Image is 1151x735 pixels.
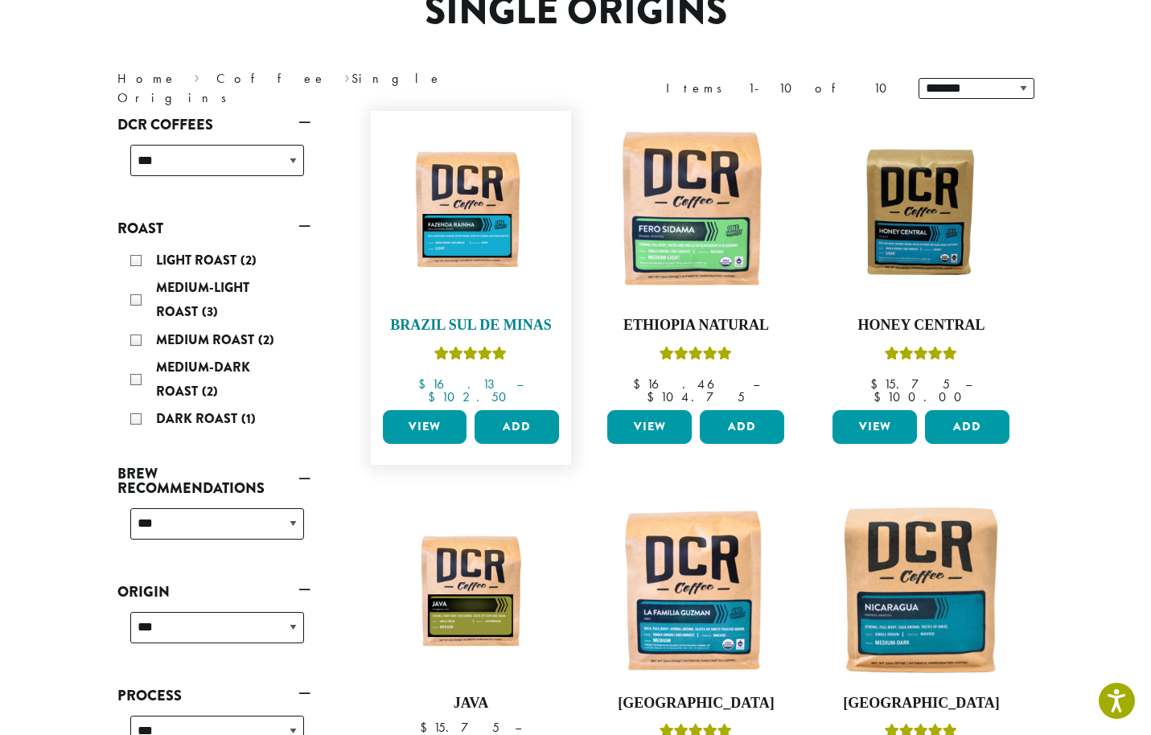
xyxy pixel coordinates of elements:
span: Medium-Light Roast [156,278,249,321]
span: Light Roast [156,251,240,269]
h4: [GEOGRAPHIC_DATA] [828,695,1013,712]
a: Ethiopia NaturalRated 5.00 out of 5 [603,119,788,404]
span: – [965,376,972,392]
bdi: 102.50 [428,388,514,405]
span: (2) [240,251,257,269]
span: (1) [241,409,256,428]
span: $ [874,388,887,405]
h4: [GEOGRAPHIC_DATA] [603,695,788,712]
a: Roast [117,215,310,242]
button: Add [700,410,784,444]
a: Process [117,682,310,709]
a: View [832,410,917,444]
button: Add [925,410,1009,444]
div: Roast [117,242,310,441]
a: Home [117,70,177,87]
a: Coffee [216,70,327,87]
bdi: 15.75 [870,376,950,392]
a: View [383,410,467,444]
span: – [516,376,523,392]
a: View [607,410,692,444]
img: DCR-Fero-Sidama-Coffee-Bag-2019-300x300.png [603,119,788,304]
span: (2) [202,382,218,400]
span: $ [647,388,660,405]
a: Honey CentralRated 5.00 out of 5 [828,119,1013,404]
a: Origin [117,578,310,606]
span: Dark Roast [156,409,241,428]
div: Items 1-10 of 10 [666,79,894,98]
h4: Ethiopia Natural [603,317,788,335]
span: (2) [258,331,274,349]
span: $ [428,388,442,405]
span: $ [633,376,647,392]
div: Origin [117,606,310,663]
img: DCR-La-Familia-Guzman-Coffee-Bag-300x300.png [603,497,788,682]
span: (3) [202,302,218,321]
div: Rated 5.00 out of 5 [660,344,732,368]
h4: Honey Central [828,317,1013,335]
img: Honey-Central-stock-image-fix-1200-x-900.png [828,142,1013,281]
div: Brew Recommendations [117,502,310,559]
span: › [344,64,350,88]
span: Medium-Dark Roast [156,358,250,400]
bdi: 16.13 [418,376,501,392]
a: Brazil Sul De MinasRated 5.00 out of 5 [379,119,564,404]
span: – [753,376,759,392]
h4: Brazil Sul De Minas [379,317,564,335]
div: Rated 5.00 out of 5 [885,344,957,368]
h4: Java [379,695,564,712]
img: Nicaragua-12oz-300x300.jpg [828,497,1013,682]
button: Add [475,410,559,444]
bdi: 16.46 [633,376,738,392]
span: Medium Roast [156,331,258,349]
nav: Breadcrumb [117,69,552,108]
div: DCR Coffees [117,138,310,195]
span: $ [870,376,884,392]
a: Brew Recommendations [117,460,310,502]
img: Fazenda-Rainha_12oz_Mockup.jpg [378,142,563,281]
span: › [194,64,199,88]
span: $ [418,376,432,392]
a: DCR Coffees [117,111,310,138]
img: 12oz_DCR_Java_StockImage_1200pxX1200px.jpg [378,497,563,682]
bdi: 100.00 [874,388,969,405]
bdi: 104.75 [647,388,745,405]
div: Rated 5.00 out of 5 [434,344,507,368]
